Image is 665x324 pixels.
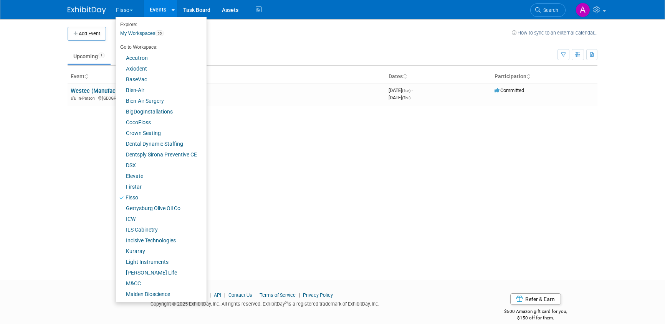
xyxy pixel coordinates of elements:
[510,293,561,305] a: Refer & Earn
[119,27,201,40] a: My Workspaces33
[71,87,200,94] a: Westec (Manufacturing Technology Series) - 71296
[491,70,597,83] th: Participation
[78,96,97,101] span: In-Person
[116,42,201,52] li: Go to Workspace:
[71,95,382,101] div: [GEOGRAPHIC_DATA], [GEOGRAPHIC_DATA]
[253,292,258,298] span: |
[116,246,201,257] a: Kuraray
[116,257,201,267] a: Light Instruments
[116,171,201,181] a: Elevate
[303,292,333,298] a: Privacy Policy
[228,292,252,298] a: Contact Us
[285,301,288,305] sup: ®
[155,30,164,36] span: 33
[512,30,597,36] a: How to sync to an external calendar...
[530,3,566,17] a: Search
[116,192,201,203] a: Fisso
[116,149,201,160] a: Dentsply Sirona Preventive CE
[68,7,106,14] img: ExhibitDay
[403,73,407,79] a: Sort by Start Date
[116,95,201,106] a: Bien-Air Surgery
[116,235,201,246] a: Incisive Technologies
[116,74,201,85] a: BaseVac
[260,292,296,298] a: Terms of Service
[402,89,410,93] span: (Tue)
[402,96,410,100] span: (Thu)
[116,53,201,63] a: Accutron
[116,106,201,117] a: BigDogInstallations
[541,7,558,13] span: Search
[389,87,413,93] span: [DATE]
[116,117,201,128] a: CocoFloss
[98,53,105,58] span: 1
[71,96,76,100] img: In-Person Event
[68,299,462,308] div: Copyright © 2025 ExhibitDay, Inc. All rights reserved. ExhibitDay is a registered trademark of Ex...
[576,3,590,17] img: Art Stewart
[116,85,201,95] a: Bien-Air
[389,95,410,100] span: [DATE]
[297,292,302,298] span: |
[116,214,201,224] a: ICW
[116,224,201,235] a: ILS Cabinetry
[84,73,88,79] a: Sort by Event Name
[474,315,598,321] div: $150 off for them.
[116,128,201,138] a: Crown Seating
[116,160,201,171] a: DSX
[526,73,530,79] a: Sort by Participation Type
[68,27,106,41] button: Add Event
[116,289,201,299] a: Maiden Bioscience
[116,138,201,149] a: Dental Dynamic Staffing
[222,292,227,298] span: |
[385,70,491,83] th: Dates
[112,49,142,64] a: Past1
[116,267,201,278] a: [PERSON_NAME] Life
[68,70,385,83] th: Event
[214,292,221,298] a: API
[208,292,213,298] span: |
[412,87,413,93] span: -
[68,49,111,64] a: Upcoming1
[116,63,201,74] a: Axiodent
[116,299,201,310] a: Milestone Dental
[116,181,201,192] a: Firstar
[116,278,201,289] a: M&CC
[495,87,524,93] span: Committed
[474,303,598,321] div: $500 Amazon gift card for you,
[116,20,201,27] li: Explore:
[116,203,201,214] a: Gettysburg Olive Oil Co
